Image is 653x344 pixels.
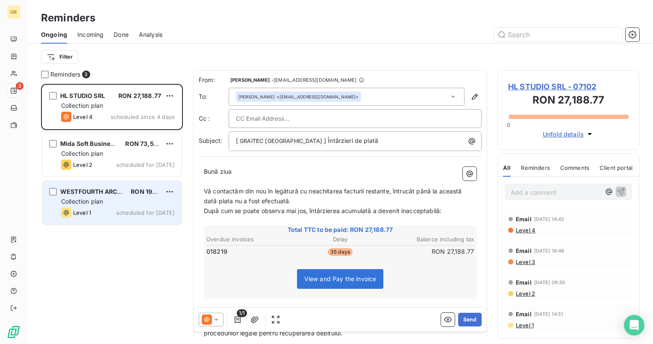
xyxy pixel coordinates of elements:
[41,50,78,64] button: Filter
[516,279,532,286] span: Email
[515,290,535,297] span: Level 2
[73,209,91,216] span: Level 1
[516,216,532,222] span: Email
[508,92,629,110] h3: RON 27,188.77
[41,10,95,26] h3: Reminders
[61,198,103,205] span: Collection plan
[7,5,21,19] div: GR
[238,136,324,146] span: GRAITEC [GEOGRAPHIC_DATA]
[600,164,632,171] span: Client portal
[206,247,227,256] span: 018219
[60,140,130,147] span: Mida Soft Business SRL
[324,137,378,144] span: ] Întârzieri de plată
[204,320,472,337] span: În lipsa plății imediate, vom fi nevoiți să încredințăm cazul avocatului nostru în vederea iniție...
[503,164,511,171] span: All
[61,102,103,109] span: Collection plan
[534,280,565,285] span: [DATE] 09:30
[494,28,622,42] input: Search
[385,235,474,244] th: Balance including tax
[205,225,475,234] span: Total TTC to be paid: RON 27,188.77
[236,112,328,125] input: CC Email Address...
[237,309,247,317] span: 1/1
[118,92,161,99] span: RON 27,188.77
[515,227,535,234] span: Level 4
[515,258,535,265] span: Level 3
[60,92,105,99] span: HL STUDIO SRL
[139,30,162,39] span: Analysis
[534,248,565,253] span: [DATE] 18:46
[131,188,180,195] span: RON 196,050.25
[73,161,92,168] span: Level 2
[204,168,232,175] span: Bună ziua
[458,313,482,326] button: Send
[199,114,229,123] label: Cc :
[199,137,222,144] span: Subject:
[507,122,510,128] span: 0
[534,311,564,317] span: [DATE] 14:51
[508,81,629,92] span: HL STUDIO SRL - 07102
[111,113,175,120] span: scheduled since 4 days
[516,311,532,317] span: Email
[82,71,90,78] span: 3
[543,130,584,139] span: Unfold details
[41,84,183,344] div: grid
[116,161,175,168] span: scheduled for [DATE]
[296,235,385,244] th: Delay
[560,164,589,171] span: Comments
[304,275,377,282] span: View and Pay the invoice
[16,82,24,90] span: 3
[534,216,565,222] span: [DATE] 14:42
[41,30,67,39] span: Ongoing
[540,129,597,139] button: Unfold details
[206,235,295,244] th: Overdue invoices
[236,137,238,144] span: [
[238,94,359,100] div: <[EMAIL_ADDRESS][DOMAIN_NAME]>
[271,77,356,83] span: - [EMAIL_ADDRESS][DOMAIN_NAME]
[60,188,164,195] span: WESTFOURTH ARCHITECTURE SRL
[204,207,441,214] span: După cum se poate observa mai jos, întârzierea acumulată a devenit inacceptabilă:
[515,322,534,329] span: Level 1
[61,150,103,157] span: Collection plan
[328,248,353,256] span: 35 days
[125,140,168,147] span: RON 73,515.17
[385,247,474,256] td: RON 27,188.77
[199,76,229,84] span: From:
[521,164,550,171] span: Reminders
[204,187,464,205] span: Vă contactăm din nou în legătură cu neachitarea facturii restante, întrucât până la această dată ...
[624,315,644,335] div: Open Intercom Messenger
[116,209,175,216] span: scheduled for [DATE]
[7,325,21,339] img: Logo LeanPay
[199,92,229,101] label: To:
[50,70,80,79] span: Reminders
[516,247,532,254] span: Email
[77,30,103,39] span: Incoming
[238,94,275,100] span: [PERSON_NAME]
[73,113,93,120] span: Level 4
[114,30,129,39] span: Done
[230,77,270,83] span: [PERSON_NAME]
